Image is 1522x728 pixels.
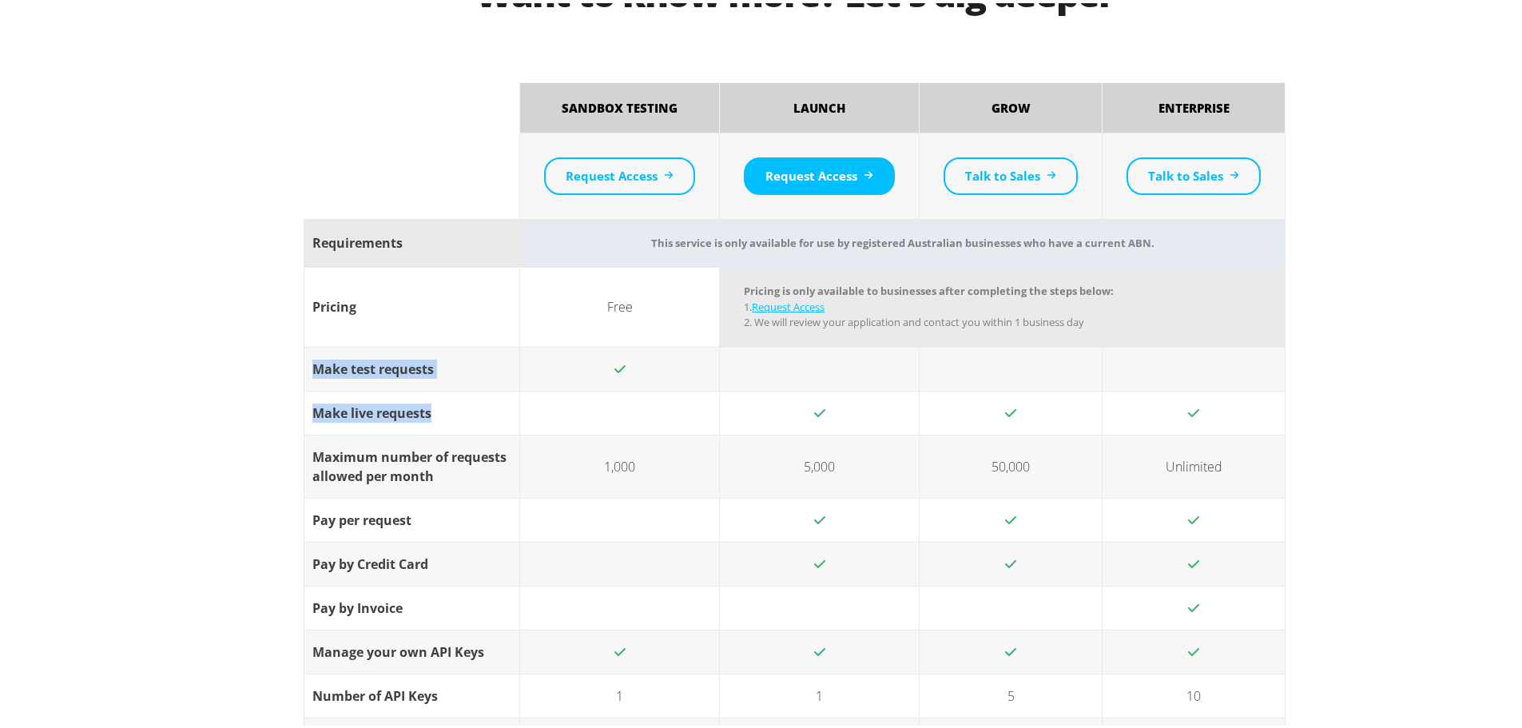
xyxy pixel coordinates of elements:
div: Pay per request [312,507,511,527]
a: Talk to Sales [944,154,1078,192]
td: 1,000 [520,432,720,495]
td: 1 [720,670,920,714]
a: Request Access [752,296,825,311]
div: Make test requests [312,356,511,376]
td: 1 [520,670,720,714]
div: Pricing [312,294,511,313]
span: 1. 2. We will review your application and contact you within 1 business day [744,296,1084,327]
th: Launch [720,79,920,130]
div: Pay by Invoice [312,595,511,615]
td: This service is only available for use by registered Australian businesses who have a current ABN. [520,216,1286,265]
td: Unlimited [1103,432,1286,495]
th: Enterprise [1103,79,1286,130]
td: 5 [920,670,1103,714]
div: Requirements [312,230,511,249]
div: Pay by Credit Card [312,551,511,571]
th: Grow [920,79,1103,130]
td: Free [520,265,720,344]
td: Pricing is only available to businesses after completing the steps below: [720,265,1286,344]
a: Talk to Sales [1127,154,1261,192]
td: 5,000 [720,432,920,495]
div: Maximum number of requests allowed per month [312,444,511,483]
a: Request Access [544,154,695,192]
th: Sandbox Testing [520,79,720,130]
td: 50,000 [920,432,1103,495]
div: Make live requests [312,400,511,420]
td: 10 [1103,670,1286,714]
div: Number of API Keys [312,683,511,702]
div: Manage your own API Keys [312,639,511,658]
a: Request Access [744,154,895,192]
